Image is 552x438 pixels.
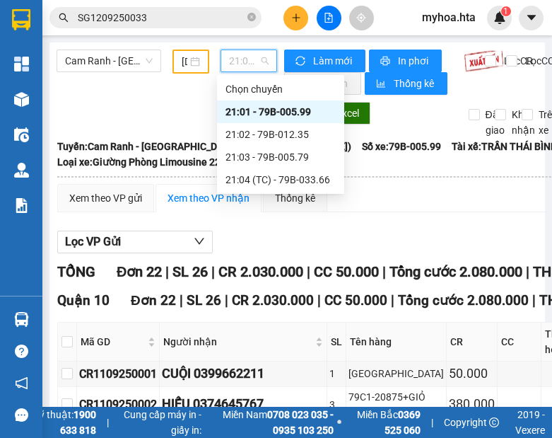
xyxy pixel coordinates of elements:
span: Kho nhận [506,107,541,138]
span: Cam Ranh - Sài Gòn [65,50,153,71]
div: 50.000 [449,364,495,384]
span: | [317,292,321,309]
button: printerIn phơi [369,50,442,72]
div: 79C1-20875+GIỎ ĐỒ+CK [348,389,444,420]
span: | [225,292,228,309]
input: Tìm tên, số ĐT hoặc mã đơn [78,10,245,25]
span: sync [295,56,307,67]
span: | [211,263,215,280]
span: CR 2.030.000 [218,263,303,280]
span: bar-chart [376,79,388,90]
button: caret-down [519,6,544,30]
span: | [307,263,310,280]
div: Chọn chuyến [217,78,344,100]
span: | [391,292,394,309]
span: down [194,236,205,247]
div: 1 [329,366,343,381]
div: 21:02 - 79B-012.35 [225,127,336,142]
th: CR [447,323,498,362]
span: file-add [324,13,334,23]
img: warehouse-icon [14,127,29,142]
span: aim [356,13,366,23]
span: copyright [489,417,499,427]
span: | [180,292,183,309]
span: Làm mới [313,53,354,69]
span: Quận 10 [57,292,110,309]
span: caret-down [525,11,538,24]
div: CR1109250001 [79,365,157,383]
div: [GEOGRAPHIC_DATA] [348,366,444,381]
span: Miền Nam [205,407,334,438]
div: 21:04 (TC) - 79B-033.66 [225,172,336,188]
span: question-circle [15,345,28,358]
span: | [526,263,529,280]
div: Xem theo VP nhận [168,190,249,206]
span: TỔNG [57,263,95,280]
span: | [107,415,109,430]
span: CR 2.030.000 [232,292,314,309]
strong: 0369 525 060 [384,409,421,436]
img: 9k= [464,50,504,72]
span: message [15,408,28,422]
span: Miền Bắc [345,407,421,438]
div: Xem theo VP gửi [69,190,142,206]
th: SL [327,323,346,362]
img: solution-icon [14,198,29,213]
span: In phơi [398,53,430,69]
span: Lọc VP Gửi [65,233,121,250]
span: | [431,415,433,430]
span: SL 26 [172,263,208,280]
th: CC [498,323,541,362]
input: 11/09/2025 [182,54,187,69]
strong: 1900 633 818 [60,409,96,436]
span: Tổng cước 2.080.000 [398,292,529,309]
div: 21:03 - 79B-005.79 [225,149,336,165]
span: Mã GD [81,334,145,350]
span: search [59,13,69,23]
span: Đơn 22 [131,292,176,309]
span: notification [15,376,28,390]
span: printer [380,56,392,67]
span: Người nhận [163,334,312,350]
img: warehouse-icon [14,92,29,107]
span: 21:01 - 79B-005.99 [229,50,269,71]
span: Đơn 22 [117,263,162,280]
div: HIẾU 0374645767 [162,394,324,414]
button: syncLàm mới [284,50,365,72]
td: CR1109250002 [77,387,160,423]
button: In đơn chọn [284,72,361,95]
span: Loại xe: Giường Phòng Limousine 22 chỗ [57,154,239,170]
div: Thống kê [275,190,315,206]
button: Lọc VP Gửi [57,231,213,253]
img: warehouse-icon [14,312,29,327]
button: bar-chartThống kê [365,72,447,95]
span: myhoa.hta [411,8,487,26]
th: Tên hàng [346,323,447,362]
span: Lọc CR [498,53,535,69]
div: 21:01 - 79B-005.99 [225,104,336,120]
span: plus [291,13,301,23]
span: Cung cấp máy in - giấy in: [119,407,201,438]
span: Thống kê [394,76,436,91]
span: Số xe: 79B-005.99 [362,139,441,154]
img: dashboard-icon [14,57,29,71]
button: plus [283,6,308,30]
td: CR1109250001 [77,362,160,386]
span: SL 26 [187,292,221,309]
span: ⚪️ [337,420,341,425]
div: 380.000 [449,394,495,414]
span: CC 50.000 [314,263,379,280]
img: icon-new-feature [493,11,506,24]
span: | [382,263,386,280]
span: Tổng cước 2.080.000 [389,263,522,280]
div: CUỘI 0399662211 [162,364,324,384]
span: | [165,263,169,280]
span: close-circle [247,13,256,21]
div: CR1109250002 [79,396,157,413]
span: 1 [503,6,508,16]
sup: 1 [501,6,511,16]
span: Đã giao [480,107,510,138]
button: file-add [317,6,341,30]
img: logo-vxr [12,9,30,30]
div: 3 [329,397,343,413]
